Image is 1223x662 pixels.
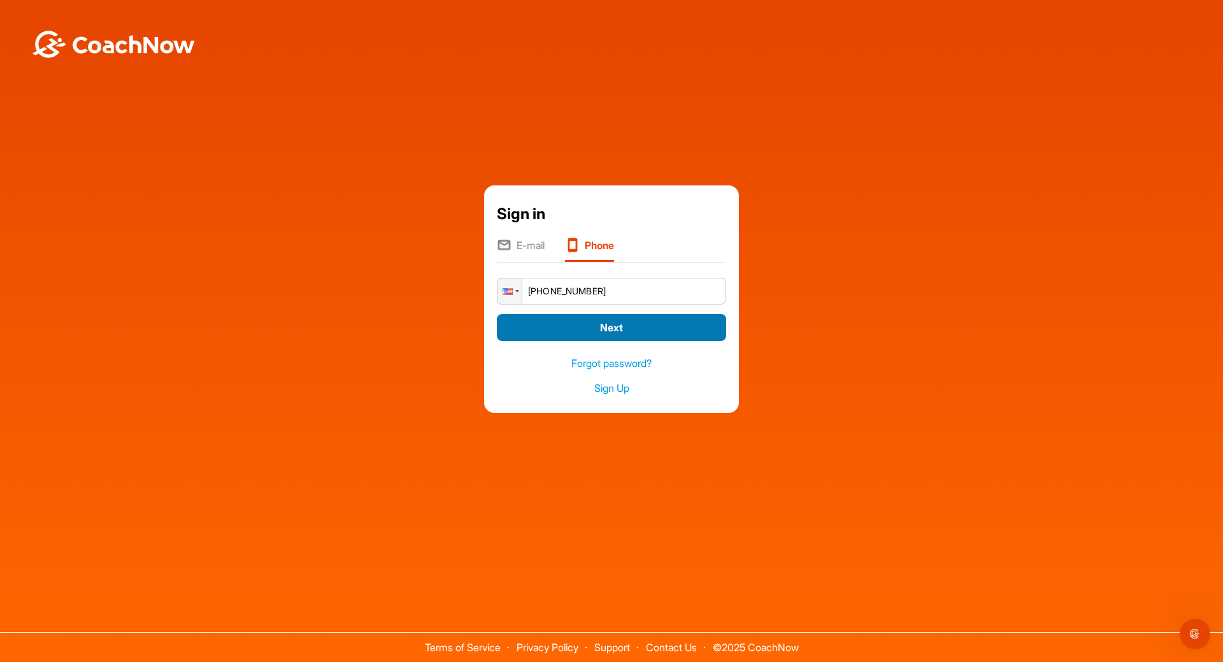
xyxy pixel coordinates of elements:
[1180,619,1210,649] iframe: Intercom live chat
[497,356,726,371] a: Forgot password?
[497,381,726,396] a: Sign Up
[425,641,501,654] a: Terms of Service
[497,203,726,226] div: Sign in
[497,238,545,262] li: E-mail
[565,238,614,262] li: Phone
[31,31,196,58] img: BwLJSsUCoWCh5upNqxVrqldRgqLPVwmV24tXu5FoVAoFEpwwqQ3VIfuoInZCoVCoTD4vwADAC3ZFMkVEQFDAAAAAElFTkSuQmCC
[497,314,726,342] button: Next
[594,641,630,654] a: Support
[497,278,522,304] div: United States: + 1
[497,278,726,305] input: 1 (702) 123-4567
[706,633,805,652] span: © 2025 CoachNow
[646,641,697,654] a: Contact Us
[517,641,578,654] a: Privacy Policy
